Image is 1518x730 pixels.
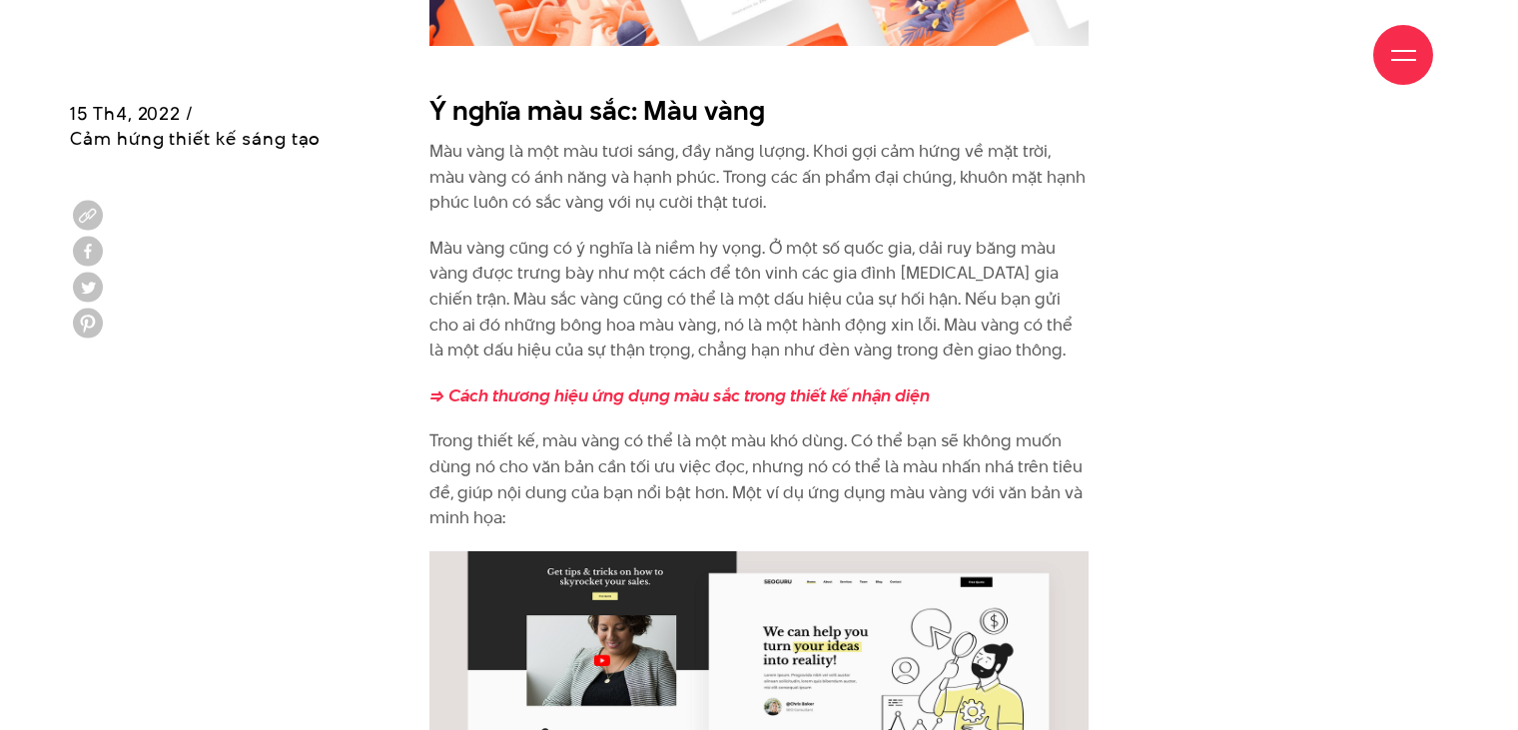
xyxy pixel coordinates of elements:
[429,236,1089,364] p: Màu vàng cũng có ý nghĩa là niềm hy vọng. Ở một số quốc gia, dải ruy băng màu vàng được trưng bày...
[429,139,1089,216] p: Màu vàng là một màu tươi sáng, đầy năng lượng. Khơi gợi cảm hứng về mặt trời, màu vàng có ánh năn...
[70,101,321,151] span: 15 Th4, 2022 / Cảm hứng thiết kế sáng tạo
[429,92,1089,130] h2: Ý nghĩa màu sắc: Màu vàng
[429,383,930,407] a: => Cách thương hiệu ứng dụng màu sắc trong thiết kế nhận diện
[429,428,1089,530] p: Trong thiết kế, màu vàng có thể là một màu khó dùng. Có thể bạn sẽ không muốn dùng nó cho văn bản...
